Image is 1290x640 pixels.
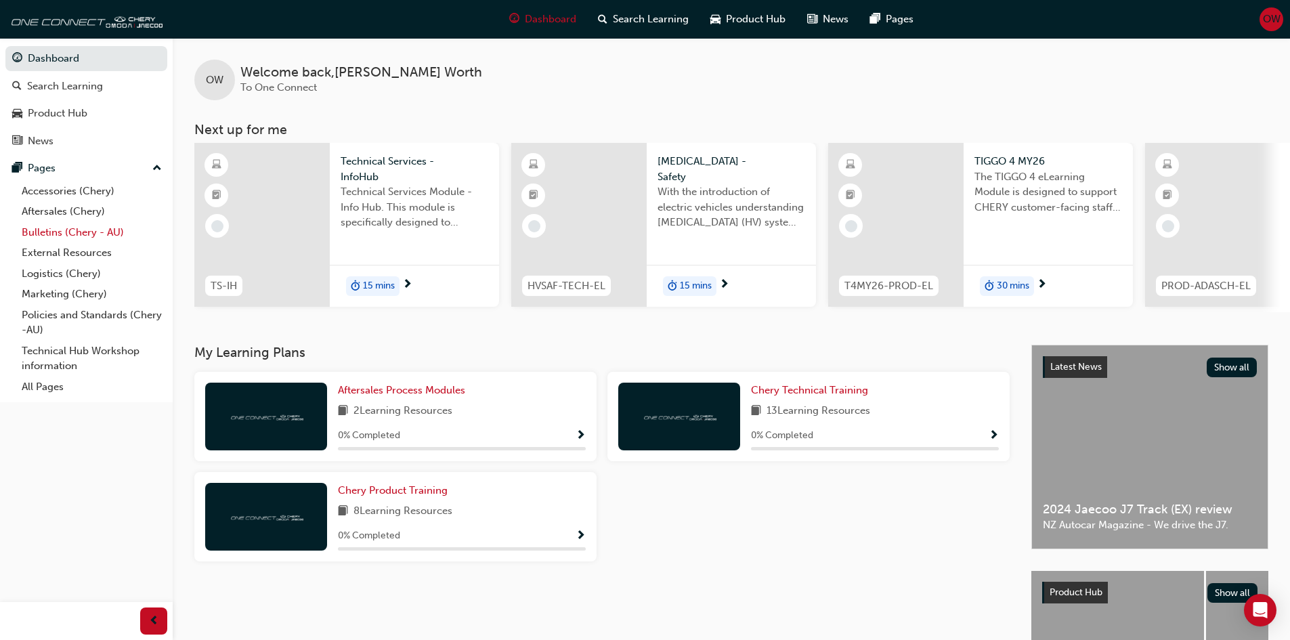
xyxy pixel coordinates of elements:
[1042,582,1257,603] a: Product HubShow all
[710,11,721,28] span: car-icon
[974,154,1122,169] span: TIGGO 4 MY26
[1043,502,1257,517] span: 2024 Jaecoo J7 Track (EX) review
[194,345,1010,360] h3: My Learning Plans
[240,81,317,93] span: To One Connect
[16,377,167,398] a: All Pages
[1162,220,1174,232] span: learningRecordVerb_NONE-icon
[576,530,586,542] span: Show Progress
[751,428,813,444] span: 0 % Completed
[12,163,22,175] span: pages-icon
[1037,279,1047,291] span: next-icon
[28,161,56,176] div: Pages
[353,503,452,520] span: 8 Learning Resources
[149,613,159,630] span: prev-icon
[402,279,412,291] span: next-icon
[719,279,729,291] span: next-icon
[528,220,540,232] span: learningRecordVerb_NONE-icon
[997,278,1029,294] span: 30 mins
[828,143,1133,307] a: T4MY26-PROD-ELTIGGO 4 MY26The TIGGO 4 eLearning Module is designed to support CHERY customer-faci...
[341,184,488,230] span: Technical Services Module - Info Hub. This module is specifically designed to address the require...
[1207,583,1258,603] button: Show all
[351,278,360,295] span: duration-icon
[1161,278,1251,294] span: PROD-ADASCH-EL
[338,483,453,498] a: Chery Product Training
[859,5,924,33] a: pages-iconPages
[989,430,999,442] span: Show Progress
[338,403,348,420] span: book-icon
[206,72,223,88] span: OW
[363,278,395,294] span: 15 mins
[5,101,167,126] a: Product Hub
[658,154,805,184] span: [MEDICAL_DATA] - Safety
[338,383,471,398] a: Aftersales Process Modules
[576,427,586,444] button: Show Progress
[587,5,700,33] a: search-iconSearch Learning
[341,154,488,184] span: Technical Services - InfoHub
[846,187,855,205] span: booktick-icon
[726,12,786,27] span: Product Hub
[16,201,167,222] a: Aftersales (Chery)
[613,12,689,27] span: Search Learning
[658,184,805,230] span: With the introduction of electric vehicles understanding [MEDICAL_DATA] (HV) systems is critical ...
[16,305,167,341] a: Policies and Standards (Chery -AU)
[5,156,167,181] button: Pages
[807,11,817,28] span: news-icon
[16,181,167,202] a: Accessories (Chery)
[16,242,167,263] a: External Resources
[845,220,857,232] span: learningRecordVerb_NONE-icon
[194,143,499,307] a: TS-IHTechnical Services - InfoHubTechnical Services Module - Info Hub. This module is specificall...
[211,278,237,294] span: TS-IH
[525,12,576,27] span: Dashboard
[680,278,712,294] span: 15 mins
[5,46,167,71] a: Dashboard
[767,403,870,420] span: 13 Learning Resources
[7,5,163,33] img: oneconnect
[846,156,855,174] span: learningResourceType_ELEARNING-icon
[974,169,1122,215] span: The TIGGO 4 eLearning Module is designed to support CHERY customer-facing staff with the product ...
[338,528,400,544] span: 0 % Completed
[12,53,22,65] span: guage-icon
[16,222,167,243] a: Bulletins (Chery - AU)
[1031,345,1268,549] a: Latest NewsShow all2024 Jaecoo J7 Track (EX) reviewNZ Autocar Magazine - We drive the J7.
[498,5,587,33] a: guage-iconDashboard
[353,403,452,420] span: 2 Learning Resources
[886,12,913,27] span: Pages
[27,79,103,94] div: Search Learning
[12,108,22,120] span: car-icon
[28,106,87,121] div: Product Hub
[1050,361,1102,372] span: Latest News
[16,284,167,305] a: Marketing (Chery)
[16,341,167,377] a: Technical Hub Workshop information
[1163,156,1172,174] span: learningResourceType_ELEARNING-icon
[1207,358,1257,377] button: Show all
[12,81,22,93] span: search-icon
[700,5,796,33] a: car-iconProduct Hub
[511,143,816,307] a: HVSAF-TECH-EL[MEDICAL_DATA] - SafetyWith the introduction of electric vehicles understanding [MED...
[576,430,586,442] span: Show Progress
[1163,187,1172,205] span: booktick-icon
[796,5,859,33] a: news-iconNews
[985,278,994,295] span: duration-icon
[529,156,538,174] span: learningResourceType_ELEARNING-icon
[211,220,223,232] span: learningRecordVerb_NONE-icon
[5,43,167,156] button: DashboardSearch LearningProduct HubNews
[751,383,874,398] a: Chery Technical Training
[1244,594,1276,626] div: Open Intercom Messenger
[212,187,221,205] span: booktick-icon
[598,11,607,28] span: search-icon
[844,278,933,294] span: T4MY26-PROD-EL
[1043,356,1257,378] a: Latest NewsShow all
[5,129,167,154] a: News
[212,156,221,174] span: learningResourceType_ELEARNING-icon
[229,510,303,523] img: oneconnect
[16,263,167,284] a: Logistics (Chery)
[152,160,162,177] span: up-icon
[12,135,22,148] span: news-icon
[240,65,482,81] span: Welcome back , [PERSON_NAME] Worth
[870,11,880,28] span: pages-icon
[668,278,677,295] span: duration-icon
[989,427,999,444] button: Show Progress
[173,122,1290,137] h3: Next up for me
